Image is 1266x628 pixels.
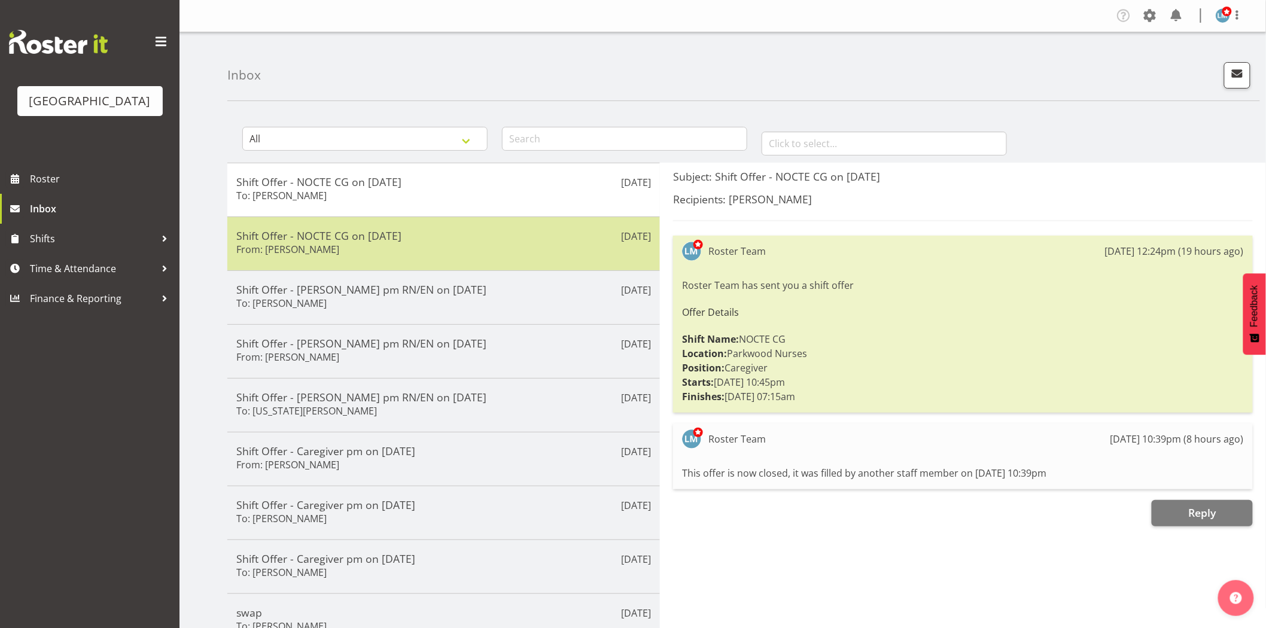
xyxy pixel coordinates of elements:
[1105,244,1244,258] div: [DATE] 12:24pm (19 hours ago)
[1152,500,1253,526] button: Reply
[29,92,151,110] div: [GEOGRAPHIC_DATA]
[682,347,727,360] strong: Location:
[236,606,651,619] h5: swap
[621,391,651,405] p: [DATE]
[621,337,651,351] p: [DATE]
[621,283,651,297] p: [DATE]
[236,283,651,296] h5: Shift Offer - [PERSON_NAME] pm RN/EN on [DATE]
[236,459,339,471] h6: From: [PERSON_NAME]
[1188,505,1216,520] span: Reply
[682,376,714,389] strong: Starts:
[708,432,766,446] div: Roster Team
[621,175,651,190] p: [DATE]
[673,170,1253,183] h5: Subject: Shift Offer - NOCTE CG on [DATE]
[9,30,108,54] img: Rosterit website logo
[621,552,651,566] p: [DATE]
[30,230,156,248] span: Shifts
[621,444,651,459] p: [DATE]
[236,229,651,242] h5: Shift Offer - NOCTE CG on [DATE]
[236,243,339,255] h6: From: [PERSON_NAME]
[1216,8,1230,23] img: lesley-mckenzie127.jpg
[682,390,725,403] strong: Finishes:
[1110,432,1244,446] div: [DATE] 10:39pm (8 hours ago)
[682,242,701,261] img: lesley-mckenzie127.jpg
[682,275,1244,407] div: Roster Team has sent you a shift offer NOCTE CG Parkwood Nurses Caregiver [DATE] 10:45pm [DATE] 0...
[762,132,1007,156] input: Click to select...
[236,552,651,565] h5: Shift Offer - Caregiver pm on [DATE]
[30,170,174,188] span: Roster
[236,337,651,350] h5: Shift Offer - [PERSON_NAME] pm RN/EN on [DATE]
[236,513,327,525] h6: To: [PERSON_NAME]
[236,566,327,578] h6: To: [PERSON_NAME]
[673,193,1253,206] h5: Recipients: [PERSON_NAME]
[236,175,651,188] h5: Shift Offer - NOCTE CG on [DATE]
[1249,285,1260,327] span: Feedback
[682,307,1244,318] h6: Offer Details
[236,405,377,417] h6: To: [US_STATE][PERSON_NAME]
[236,351,339,363] h6: From: [PERSON_NAME]
[502,127,747,151] input: Search
[1243,273,1266,355] button: Feedback - Show survey
[682,333,739,346] strong: Shift Name:
[236,444,651,458] h5: Shift Offer - Caregiver pm on [DATE]
[30,200,174,218] span: Inbox
[621,606,651,620] p: [DATE]
[30,260,156,278] span: Time & Attendance
[621,229,651,243] p: [DATE]
[621,498,651,513] p: [DATE]
[682,361,725,374] strong: Position:
[682,463,1244,483] div: This offer is now closed, it was filled by another staff member on [DATE] 10:39pm
[30,289,156,307] span: Finance & Reporting
[236,498,651,511] h5: Shift Offer - Caregiver pm on [DATE]
[236,297,327,309] h6: To: [PERSON_NAME]
[236,190,327,202] h6: To: [PERSON_NAME]
[227,68,261,82] h4: Inbox
[682,429,701,449] img: lesley-mckenzie127.jpg
[236,391,651,404] h5: Shift Offer - [PERSON_NAME] pm RN/EN on [DATE]
[708,244,766,258] div: Roster Team
[1230,592,1242,604] img: help-xxl-2.png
